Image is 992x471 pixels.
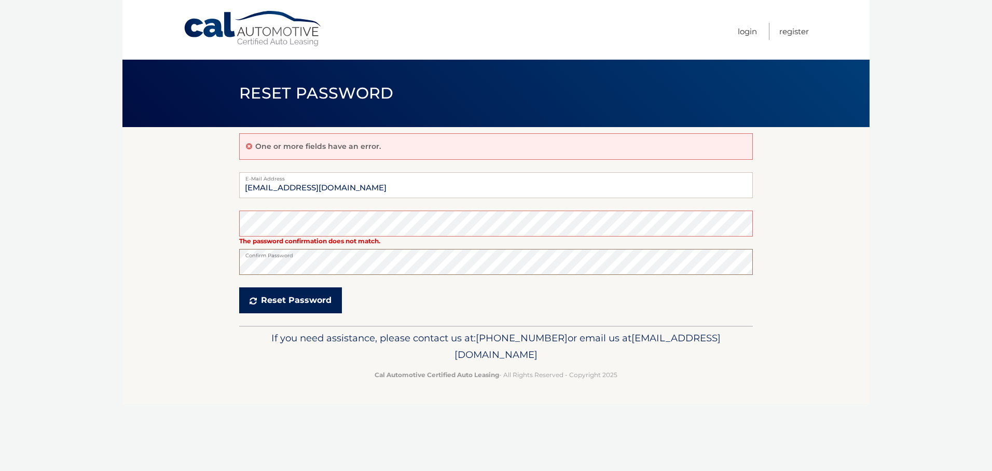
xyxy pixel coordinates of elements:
p: One or more fields have an error. [255,142,381,151]
a: Cal Automotive [183,10,323,47]
button: Reset Password [239,287,342,313]
input: E-mail Address [239,172,753,198]
strong: The password confirmation does not match. [239,237,380,245]
span: [EMAIL_ADDRESS][DOMAIN_NAME] [454,332,721,361]
a: Login [738,23,757,40]
strong: Cal Automotive Certified Auto Leasing [375,371,499,379]
span: [PHONE_NUMBER] [476,332,568,344]
span: Reset Password [239,84,393,103]
label: Confirm Password [239,249,753,257]
p: - All Rights Reserved - Copyright 2025 [246,369,746,380]
label: E-Mail Address [239,172,753,181]
p: If you need assistance, please contact us at: or email us at [246,330,746,363]
a: Register [779,23,809,40]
